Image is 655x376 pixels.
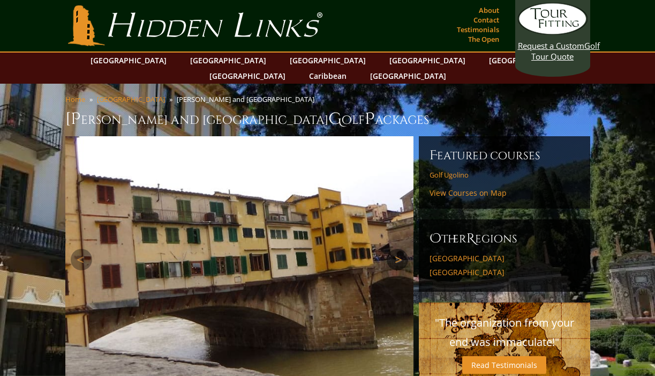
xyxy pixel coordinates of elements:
[384,53,471,68] a: [GEOGRAPHIC_DATA]
[65,94,85,104] a: Home
[466,230,475,247] span: R
[518,40,584,51] span: Request a Custom
[471,12,502,27] a: Contact
[328,108,342,130] span: G
[430,188,507,198] a: View Courses on Map
[204,68,291,84] a: [GEOGRAPHIC_DATA]
[284,53,371,68] a: [GEOGRAPHIC_DATA]
[304,68,352,84] a: Caribbean
[430,230,441,247] span: O
[454,22,502,37] a: Testimonials
[430,230,579,247] h6: ther egions
[518,3,588,62] a: Request a CustomGolf Tour Quote
[462,356,546,374] a: Read Testimonials
[365,68,451,84] a: [GEOGRAPHIC_DATA]
[430,254,579,263] a: [GEOGRAPHIC_DATA]
[465,32,502,47] a: The Open
[85,53,172,68] a: [GEOGRAPHIC_DATA]
[177,94,319,104] li: [PERSON_NAME] and [GEOGRAPHIC_DATA]
[97,94,165,104] a: [GEOGRAPHIC_DATA]
[65,108,590,130] h1: [PERSON_NAME] and [GEOGRAPHIC_DATA] olf ackages
[430,313,579,352] p: "The organization from your end was immaculate!"
[476,3,502,18] a: About
[387,249,408,270] a: Next
[484,53,570,68] a: [GEOGRAPHIC_DATA]
[365,108,375,130] span: P
[430,171,498,179] a: Golf Ugolino
[71,249,92,270] a: Previous
[430,268,579,277] a: [GEOGRAPHIC_DATA]
[185,53,272,68] a: [GEOGRAPHIC_DATA]
[430,147,579,164] h6: Featured Courses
